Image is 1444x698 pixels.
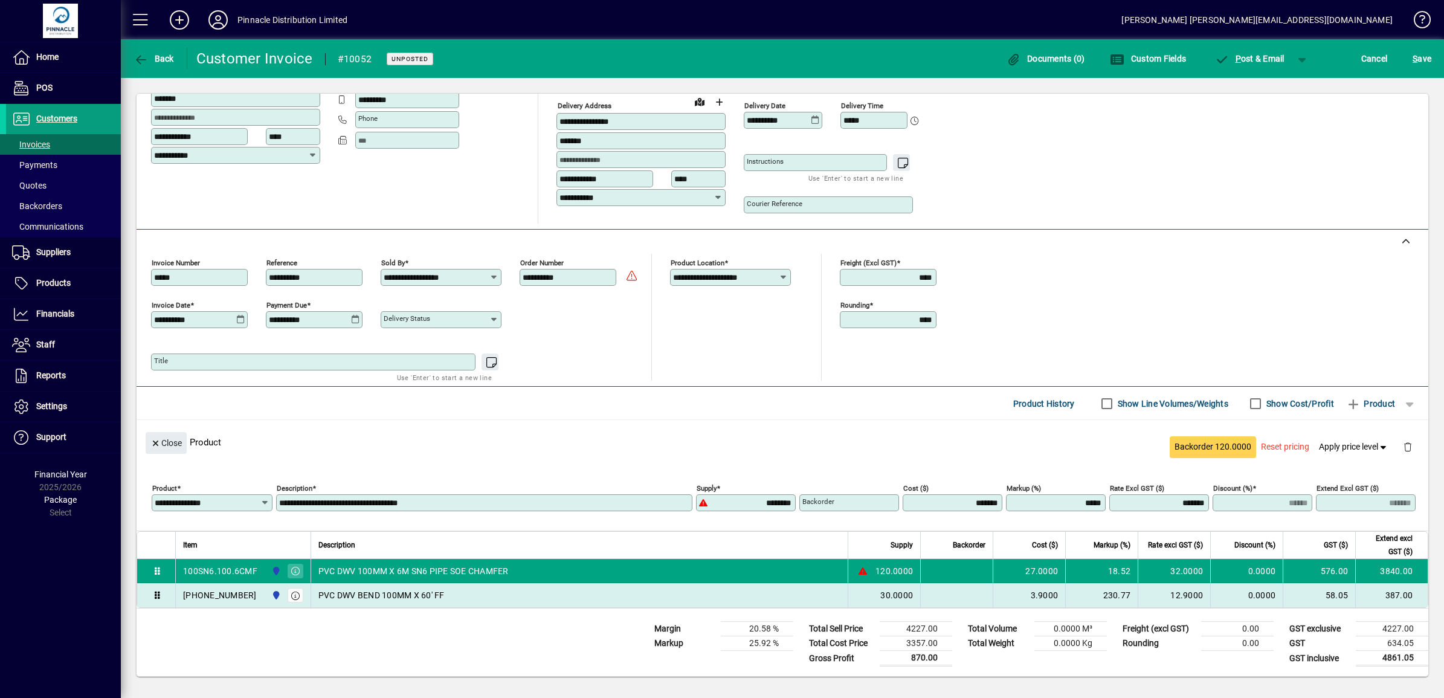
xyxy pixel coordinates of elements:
[1148,538,1203,552] span: Rate excl GST ($)
[1201,636,1274,651] td: 0.00
[1107,48,1189,69] button: Custom Fields
[6,238,121,268] a: Suppliers
[152,484,177,493] mat-label: Product
[36,114,77,123] span: Customers
[36,83,53,92] span: POS
[1065,583,1138,607] td: 230.77
[1283,651,1356,666] td: GST inclusive
[381,259,405,267] mat-label: Sold by
[1004,48,1088,69] button: Documents (0)
[196,49,313,68] div: Customer Invoice
[131,48,177,69] button: Back
[808,171,903,185] mat-hint: Use 'Enter' to start a new line
[318,589,445,601] span: PVC DWV BEND 100MM X 60' FF
[36,52,59,62] span: Home
[6,216,121,237] a: Communications
[1356,622,1428,636] td: 4227.00
[840,301,869,309] mat-label: Rounding
[12,201,62,211] span: Backorders
[671,259,724,267] mat-label: Product location
[36,370,66,380] span: Reports
[199,9,237,31] button: Profile
[1214,54,1284,63] span: ost & Email
[803,636,880,651] td: Total Cost Price
[1121,10,1393,30] div: [PERSON_NAME] [PERSON_NAME][EMAIL_ADDRESS][DOMAIN_NAME]
[6,134,121,155] a: Invoices
[1356,636,1428,651] td: 634.05
[143,437,190,448] app-page-header-button: Close
[154,357,168,365] mat-label: Title
[1110,54,1186,63] span: Custom Fields
[6,196,121,216] a: Backorders
[318,538,355,552] span: Description
[384,314,430,323] mat-label: Delivery status
[1413,54,1417,63] span: S
[266,259,297,267] mat-label: Reference
[1358,48,1391,69] button: Cancel
[12,160,57,170] span: Payments
[1393,441,1422,452] app-page-header-button: Delete
[1008,393,1080,415] button: Product History
[1115,398,1228,410] label: Show Line Volumes/Weights
[1201,622,1274,636] td: 0.00
[6,42,121,73] a: Home
[1175,441,1251,453] span: Backorder 120.0000
[1110,484,1164,493] mat-label: Rate excl GST ($)
[1117,622,1201,636] td: Freight (excl GST)
[1410,48,1434,69] button: Save
[747,199,802,208] mat-label: Courier Reference
[1261,441,1309,453] span: Reset pricing
[841,102,883,110] mat-label: Delivery time
[1319,441,1389,453] span: Apply price level
[392,55,428,63] span: Unposted
[6,175,121,196] a: Quotes
[875,565,913,577] span: 120.0000
[744,102,785,110] mat-label: Delivery date
[962,636,1034,651] td: Total Weight
[690,92,709,111] a: View on map
[1405,2,1429,42] a: Knowledge Base
[12,140,50,149] span: Invoices
[880,622,952,636] td: 4227.00
[137,420,1428,464] div: Product
[803,622,880,636] td: Total Sell Price
[1117,636,1201,651] td: Rounding
[1256,436,1314,458] button: Reset pricing
[146,432,187,454] button: Close
[840,259,897,267] mat-label: Freight (excl GST)
[880,636,952,651] td: 3357.00
[36,401,67,411] span: Settings
[36,432,66,442] span: Support
[1355,583,1428,607] td: 387.00
[318,565,509,577] span: PVC DWV 100MM X 6M SN6 PIPE SOE CHAMFER
[880,651,952,666] td: 870.00
[721,636,793,651] td: 25.92 %
[1413,49,1431,68] span: ave
[1283,622,1356,636] td: GST exclusive
[6,268,121,299] a: Products
[962,622,1034,636] td: Total Volume
[121,48,187,69] app-page-header-button: Back
[358,114,378,123] mat-label: Phone
[6,73,121,103] a: POS
[1363,532,1413,558] span: Extend excl GST ($)
[1314,436,1394,458] button: Apply price level
[1146,565,1203,577] div: 32.0000
[1393,432,1422,461] button: Delete
[1234,538,1275,552] span: Discount (%)
[520,259,564,267] mat-label: Order number
[6,155,121,175] a: Payments
[1346,394,1395,413] span: Product
[36,247,71,257] span: Suppliers
[277,484,312,493] mat-label: Description
[1146,589,1203,601] div: 12.9000
[891,538,913,552] span: Supply
[1236,54,1241,63] span: P
[6,330,121,360] a: Staff
[1324,538,1348,552] span: GST ($)
[1213,484,1252,493] mat-label: Discount (%)
[1013,394,1075,413] span: Product History
[183,589,257,601] div: [PHONE_NUMBER]
[1007,484,1041,493] mat-label: Markup (%)
[183,538,198,552] span: Item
